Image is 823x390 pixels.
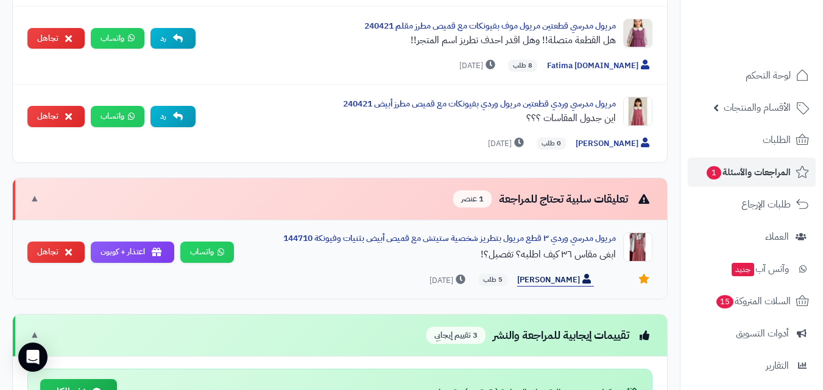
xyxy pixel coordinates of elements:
[205,111,616,125] div: اين جدول المقاسات ؟؟؟
[688,222,816,251] a: العملاء
[27,28,85,49] button: تجاهل
[453,190,492,208] span: 1 عنصر
[623,97,652,126] img: Product
[688,61,816,90] a: لوحة التحكم
[688,190,816,219] a: طلبات الإرجاع
[244,247,616,262] div: ابغى مقاس ٣٦ كيف اطلبه؟ تفصبل؟!
[478,274,507,286] span: 5 طلب
[91,28,144,49] a: واتساب
[730,260,789,277] span: وآتس آب
[688,254,816,284] a: وآتس آبجديد
[715,293,791,310] span: السلات المتروكة
[30,192,40,206] span: ▼
[91,242,174,263] button: اعتذار + كوبون
[537,138,566,150] span: 0 طلب
[623,232,652,262] img: Product
[453,190,652,208] div: تعليقات سلبية تحتاج للمراجعة
[91,106,144,127] a: واتساب
[740,29,811,54] img: logo-2.png
[426,327,486,344] span: 3 تقييم إيجابي
[180,242,234,263] a: واتساب
[746,67,791,84] span: لوحة التحكم
[18,343,48,372] div: Open Intercom Messenger
[736,325,789,342] span: أدوات التسويق
[688,125,816,155] a: الطلبات
[732,263,754,276] span: جديد
[27,106,85,127] button: تجاهل
[763,131,791,148] span: الطلبات
[150,28,196,49] button: رد
[244,232,616,245] div: مريول مدرسي وردي ٣ قطع مريول بتطريز شخصية ستيتش مع قميص أبيض بثنيات وفيونكة 144710
[724,99,791,116] span: الأقسام والمنتجات
[688,158,816,187] a: المراجعات والأسئلة1
[705,164,791,181] span: المراجعات والأسئلة
[707,166,721,179] span: 1
[30,328,40,342] span: ▼
[459,60,498,72] span: [DATE]
[547,60,652,72] span: Fatima [DOMAIN_NAME]
[688,319,816,348] a: أدوات التسويق
[488,138,527,150] span: [DATE]
[426,327,652,344] div: تقييمات إيجابية للمراجعة والنشر
[205,33,616,47] div: هل القطعة متصلة!! وهل اقدر احدف تطريز اسم المتجر!!
[150,106,196,127] button: رد
[576,138,652,150] span: [PERSON_NAME]
[364,19,616,32] a: مريول مدرسي قطعتين مريول موف بفيونكات مع قميص مطرز مقلم 240421
[27,242,85,263] button: تجاهل
[508,60,537,72] span: 8 طلب
[688,351,816,380] a: التقارير
[766,357,789,374] span: التقارير
[688,287,816,316] a: السلات المتروكة15
[765,228,789,245] span: العملاء
[343,97,616,110] a: مريول مدرسي وردي قطعتين مريول وردي بفيونكات مع قميص مطرز أبيض 240421
[716,295,734,308] span: 15
[429,274,468,287] span: [DATE]
[623,19,652,48] img: Product
[517,274,594,287] span: [PERSON_NAME]
[741,196,791,213] span: طلبات الإرجاع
